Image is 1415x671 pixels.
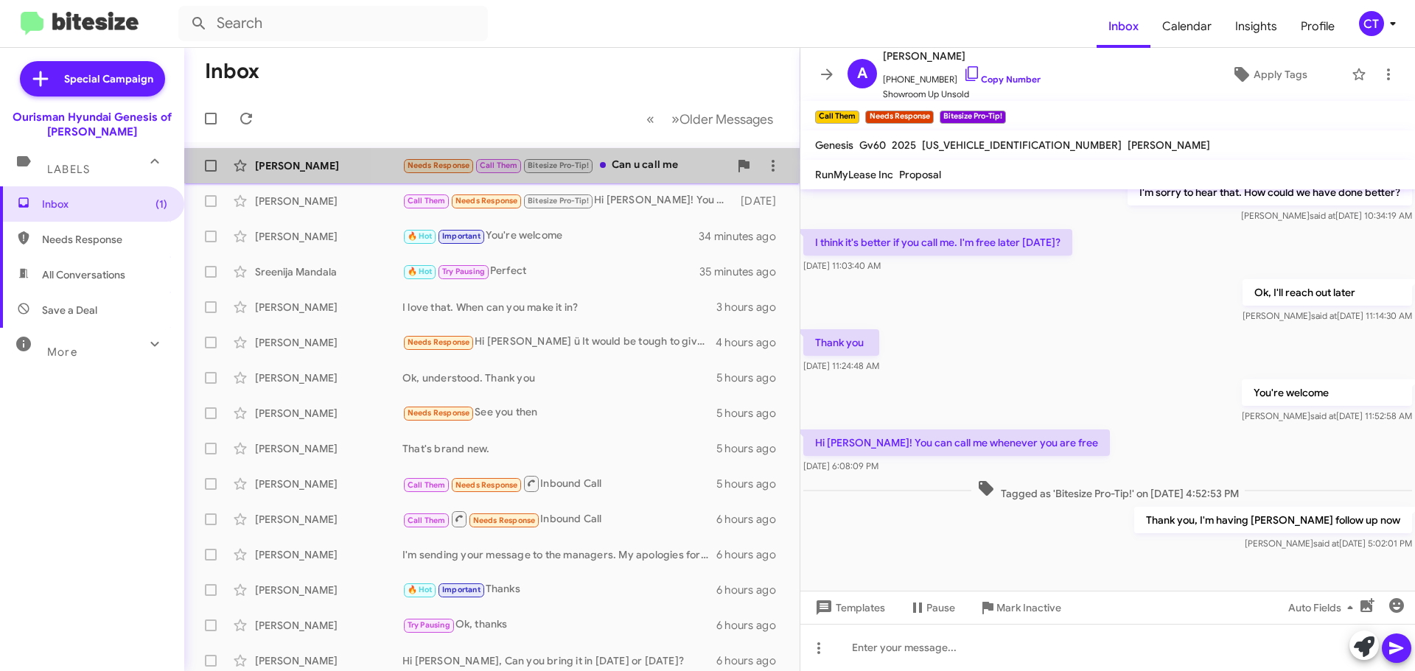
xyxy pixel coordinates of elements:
[408,480,446,490] span: Call Them
[42,267,125,282] span: All Conversations
[679,111,773,127] span: Older Messages
[733,194,788,208] div: [DATE]
[255,441,402,456] div: [PERSON_NAME]
[1310,210,1335,221] span: said at
[716,406,788,421] div: 5 hours ago
[178,6,488,41] input: Search
[1134,507,1412,533] p: Thank you, I'm having [PERSON_NAME] follow up now
[255,477,402,491] div: [PERSON_NAME]
[473,516,536,525] span: Needs Response
[963,74,1041,85] a: Copy Number
[255,370,402,385] div: [PERSON_NAME]
[408,231,433,241] span: 🔥 Hot
[402,653,716,668] div: Hi [PERSON_NAME], Can you bring it in [DATE] or [DATE]?
[716,618,788,633] div: 6 hours ago
[716,477,788,491] div: 5 hours ago
[255,300,402,315] div: [PERSON_NAME]
[646,110,654,128] span: «
[402,547,716,562] div: I'm sending your message to the managers. My apologies for your experience. Thank you for letting...
[1242,410,1412,421] span: [PERSON_NAME] [DATE] 11:52:58 AM
[699,264,788,279] div: 35 minutes ago
[442,231,481,241] span: Important
[971,479,1245,501] span: Tagged as 'Bitesize Pro-Tip!' on [DATE] 4:52:53 PM
[883,47,1041,65] span: [PERSON_NAME]
[402,228,699,245] div: You're welcome
[255,653,402,668] div: [PERSON_NAME]
[408,585,433,594] span: 🔥 Hot
[402,581,716,598] div: Thanks
[1313,538,1339,549] span: said at
[255,335,402,350] div: [PERSON_NAME]
[480,161,518,170] span: Call Them
[1097,5,1150,48] a: Inbox
[803,460,878,471] span: [DATE] 6:08:09 PM
[892,138,916,152] span: 2025
[803,360,879,371] span: [DATE] 11:24:48 AM
[1243,310,1412,321] span: [PERSON_NAME] [DATE] 11:14:30 AM
[857,62,867,85] span: A
[408,161,470,170] span: Needs Response
[528,161,589,170] span: Bitesize Pro-Tip!
[996,594,1061,621] span: Mark Inactive
[402,192,733,209] div: Hi [PERSON_NAME]! You can call me whenever you are free
[883,87,1041,102] span: Showroom Up Unsold
[1242,379,1412,406] p: You're welcome
[897,594,967,621] button: Pause
[408,516,446,525] span: Call Them
[899,168,941,181] span: Proposal
[716,300,788,315] div: 3 hours ago
[402,441,716,456] div: That's brand new.
[255,406,402,421] div: [PERSON_NAME]
[205,60,259,83] h1: Inbox
[803,229,1072,256] p: I think it's better if you call me. I'm free later [DATE]?
[1243,279,1412,306] p: Ok, I'll reach out later
[402,474,716,493] div: Inbound Call
[716,547,788,562] div: 6 hours ago
[1245,538,1412,549] span: [PERSON_NAME] [DATE] 5:02:01 PM
[1241,210,1412,221] span: [PERSON_NAME] [DATE] 10:34:19 AM
[815,138,853,152] span: Genesis
[528,196,589,205] span: Bitesize Pro-Tip!
[408,267,433,276] span: 🔥 Hot
[47,345,77,359] span: More
[1223,5,1289,48] a: Insights
[815,168,893,181] span: RunMyLease Inc
[255,158,402,173] div: [PERSON_NAME]
[20,61,165,96] a: Special Campaign
[716,653,788,668] div: 6 hours ago
[926,594,955,621] span: Pause
[408,337,470,347] span: Needs Response
[42,197,167,211] span: Inbox
[42,303,97,317] span: Save a Deal
[1276,594,1371,621] button: Auto Fields
[255,547,402,562] div: [PERSON_NAME]
[815,110,859,124] small: Call Them
[1128,179,1412,205] p: I'm sorry to hear that. How could we have done better?
[663,104,782,134] button: Next
[865,110,933,124] small: Needs Response
[402,510,716,528] div: Inbound Call
[1193,61,1344,88] button: Apply Tags
[402,616,716,633] div: Ok, thanks
[1311,310,1337,321] span: said at
[1289,5,1346,48] span: Profile
[402,157,729,174] div: Can u call me
[1128,138,1210,152] span: [PERSON_NAME]
[1310,410,1336,421] span: said at
[402,263,699,280] div: Perfect
[940,110,1006,124] small: Bitesize Pro-Tip!
[638,104,782,134] nav: Page navigation example
[637,104,663,134] button: Previous
[716,441,788,456] div: 5 hours ago
[255,194,402,208] div: [PERSON_NAME]
[859,138,886,152] span: Gv60
[716,335,788,350] div: 4 hours ago
[922,138,1122,152] span: [US_VEHICLE_IDENTIFICATION_NUMBER]
[442,267,485,276] span: Try Pausing
[1150,5,1223,48] a: Calendar
[156,197,167,211] span: (1)
[1346,11,1399,36] button: CT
